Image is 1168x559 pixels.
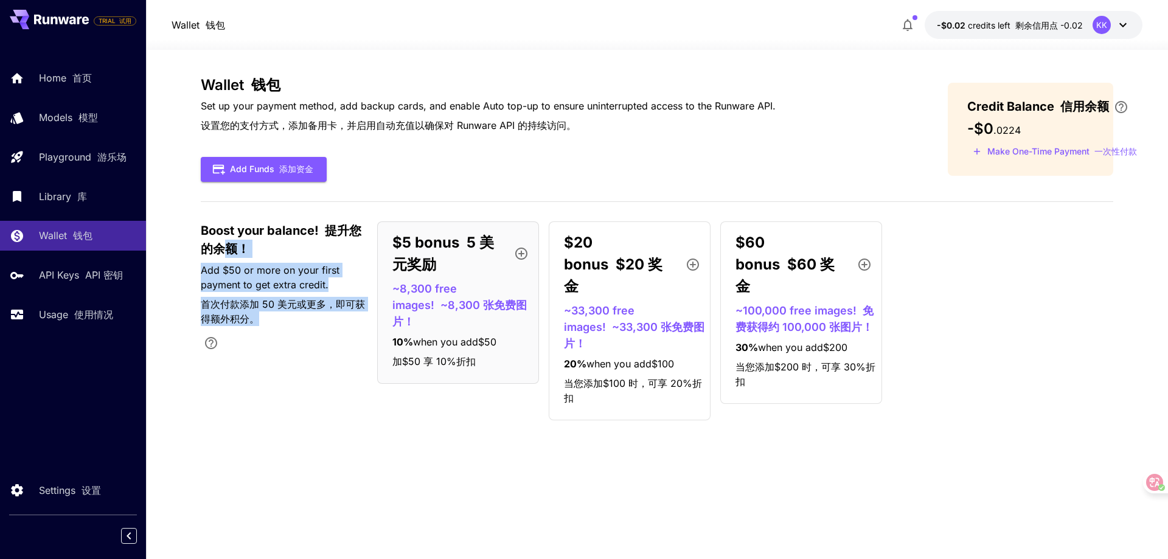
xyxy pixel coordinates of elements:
[172,18,225,32] a: Wallet 钱包
[1060,99,1109,114] font: 信用余额
[39,228,92,243] p: Wallet
[74,308,113,321] font: 使用情况
[1094,146,1137,156] font: 一次性付款
[735,302,877,335] p: ~100,000 free images!
[392,336,413,348] span: 10 %
[72,72,92,84] font: 首页
[201,221,365,258] span: Boost your balance!
[279,164,313,174] font: 添加资金
[77,190,87,203] font: 库
[1093,16,1111,34] div: KK
[735,341,758,353] span: 30 %
[564,302,705,352] p: ~33,300 free images!
[564,255,662,295] font: $20 奖金
[130,525,146,547] div: Collapse sidebar
[392,355,476,367] font: 加$50 享 10%折扣
[392,299,527,328] font: ~8,300 张免费图片！
[735,255,835,295] font: $60 奖金
[39,307,113,322] p: Usage
[967,120,993,137] span: -$0
[39,483,101,498] p: Settings
[119,17,131,24] font: 试用
[172,18,225,32] nav: breadcrumb
[251,76,280,94] font: 钱包
[586,358,674,370] span: when you add $100
[94,13,136,28] span: Add your payment card to enable full platform functionality.
[564,321,704,350] font: ~33,300 张免费图片！
[121,528,137,544] button: Collapse sidebar
[73,229,92,241] font: 钱包
[201,99,776,137] p: Set up your payment method, add backup cards, and enable Auto top-up to ensure uninterrupted acce...
[1015,20,1083,30] font: 剩余信用点 -0.02
[967,142,1142,161] button: Make a one-time, non-recurring payment
[78,111,98,123] font: 模型
[201,223,361,256] font: 提升您的余额！
[201,157,327,182] button: Add Funds 添加资金
[967,97,1109,116] span: Credit Balance
[39,110,98,125] p: Models
[937,19,1083,32] div: -$0.0224
[39,150,127,164] p: Playground
[201,77,776,94] h3: Wallet
[413,336,496,348] span: when you add $50
[1109,100,1133,114] button: Enter your card details and choose an Auto top-up amount to avoid service interruptions. We'll au...
[564,377,702,404] font: 当您添加$100 时，可享 20%折扣
[968,20,1010,30] span: credits left
[735,232,847,297] p: $60 bonus
[206,19,225,31] font: 钱包
[82,484,101,496] font: 设置
[201,298,365,325] font: 首次付款添加 50 美元或更多，即可获得额外积分。
[758,341,847,353] span: when you add $200
[39,189,87,204] p: Library
[39,71,92,85] p: Home
[201,119,576,131] font: 设置您的支付方式，添加备用卡，并启用自动充值以确保对 Runware API 的持续访问。
[39,268,123,282] p: API Keys
[199,331,223,355] button: Bonus applies only to your first payment, up to 30% on the first $1,000.
[937,20,968,30] span: -$0.02
[735,361,875,387] font: 当您添加$200 时，可享 30%折扣
[94,16,136,26] span: TRIAL
[993,124,1021,136] span: . 0224
[925,11,1142,39] button: -$0.0224KK
[201,264,365,325] span: Add $50 or more on your first payment to get extra credit.
[392,232,504,276] p: $5 bonus
[172,18,225,32] p: Wallet
[85,269,123,281] font: API 密钥
[392,234,494,273] font: 5 美元奖励
[97,151,127,163] font: 游乐场
[735,304,874,333] font: 免费获得约 100,000 张图片！
[564,232,676,297] p: $20 bonus
[392,280,534,330] p: ~8,300 free images!
[564,358,586,370] span: 20 %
